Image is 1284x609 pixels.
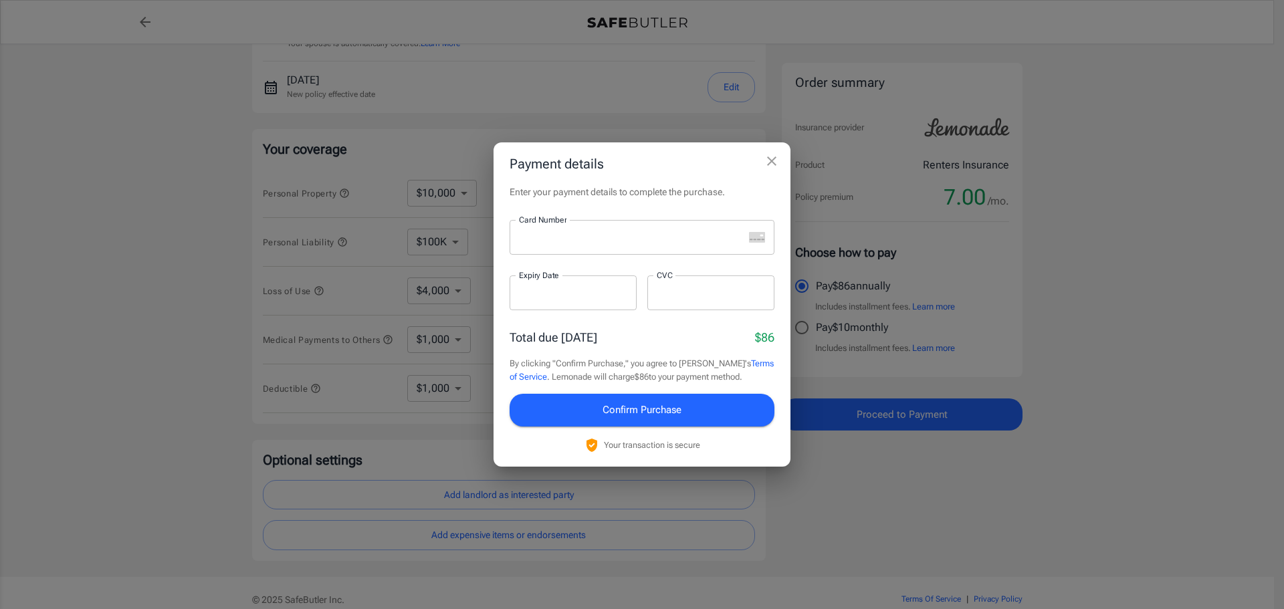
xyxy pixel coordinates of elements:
iframe: Secure expiration date input frame [519,287,627,299]
button: Confirm Purchase [510,394,774,426]
a: Terms of Service [510,358,774,382]
p: By clicking "Confirm Purchase," you agree to [PERSON_NAME]'s . Lemonade will charge $86 to your p... [510,357,774,383]
p: Enter your payment details to complete the purchase. [510,185,774,199]
iframe: Secure CVC input frame [657,287,765,299]
svg: unknown [749,232,765,243]
iframe: Secure card number input frame [519,231,744,244]
label: Expiry Date [519,269,559,281]
p: $86 [755,328,774,346]
p: Your transaction is secure [604,439,700,451]
button: close [758,148,785,174]
label: CVC [657,269,673,281]
span: Confirm Purchase [603,401,681,418]
label: Card Number [519,214,566,225]
p: Total due [DATE] [510,328,597,346]
h2: Payment details [494,142,790,185]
